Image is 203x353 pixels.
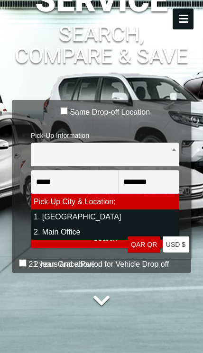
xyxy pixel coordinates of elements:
[28,260,95,269] label: 21 years and above
[163,236,189,253] a: USD $
[70,108,150,117] label: Same Drop-off Location
[31,143,179,166] span: Pick-Up City & Location:
[31,225,179,240] li: 2. Main Office
[128,236,160,253] a: QAR QR
[12,9,191,67] h1: SEARCH, COMPARE & SAVE
[31,194,179,209] li: Pick-Up City & Location:
[31,126,179,143] span: Pick-Up Information
[12,259,191,270] p: 2 hour Grace Period for Vehicle Drop off
[31,209,179,225] li: 1. [GEOGRAPHIC_DATA]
